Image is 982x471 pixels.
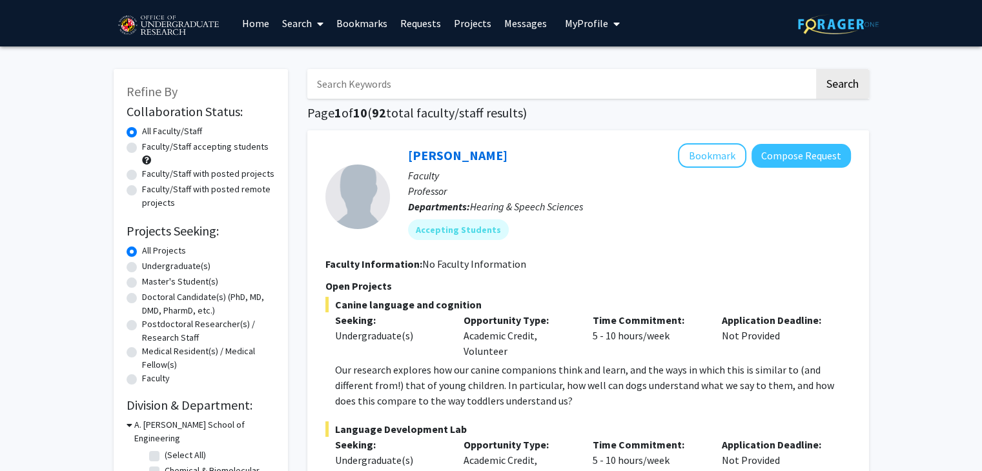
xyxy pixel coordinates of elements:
[408,219,509,240] mat-chip: Accepting Students
[335,312,445,328] p: Seeking:
[325,278,851,294] p: Open Projects
[422,257,526,270] span: No Faculty Information
[335,437,445,452] p: Seeking:
[408,168,851,183] p: Faculty
[752,144,851,168] button: Compose Request to Rochelle Newman
[236,1,276,46] a: Home
[142,244,186,257] label: All Projects
[165,448,206,462] label: (Select All)
[325,257,422,270] b: Faculty Information:
[470,200,583,213] span: Hearing & Speech Sciences
[325,421,851,437] span: Language Development Lab
[127,397,275,413] h2: Division & Department:
[335,328,445,343] div: Undergraduate(s)
[325,297,851,312] span: Canine language and cognition
[127,104,275,119] h2: Collaboration Status:
[127,223,275,239] h2: Projects Seeking:
[798,14,879,34] img: ForagerOne Logo
[142,317,275,345] label: Postdoctoral Researcher(s) / Research Staff
[142,183,275,210] label: Faculty/Staff with posted remote projects
[127,83,178,99] span: Refine By
[464,312,573,328] p: Opportunity Type:
[408,200,470,213] b: Departments:
[816,69,869,99] button: Search
[142,275,218,288] label: Master's Student(s)
[593,312,702,328] p: Time Commitment:
[10,413,55,461] iframe: Chat
[307,105,869,121] h1: Page of ( total faculty/staff results)
[114,10,223,42] img: University of Maryland Logo
[394,1,447,46] a: Requests
[142,125,202,138] label: All Faculty/Staff
[330,1,394,46] a: Bookmarks
[447,1,498,46] a: Projects
[498,1,553,46] a: Messages
[722,312,832,328] p: Application Deadline:
[712,312,841,359] div: Not Provided
[307,69,814,99] input: Search Keywords
[335,452,445,468] div: Undergraduate(s)
[565,17,608,30] span: My Profile
[372,105,386,121] span: 92
[454,312,583,359] div: Academic Credit, Volunteer
[335,362,851,408] p: Our research explores how our canine companions think and learn, and the ways in which this is si...
[142,290,275,317] label: Doctoral Candidate(s) (PhD, MD, DMD, PharmD, etc.)
[408,183,851,199] p: Professor
[134,418,275,445] h3: A. [PERSON_NAME] School of Engineering
[142,345,275,372] label: Medical Resident(s) / Medical Fellow(s)
[142,167,274,181] label: Faculty/Staff with posted projects
[593,437,702,452] p: Time Commitment:
[464,437,573,452] p: Opportunity Type:
[142,372,170,385] label: Faculty
[722,437,832,452] p: Application Deadline:
[276,1,330,46] a: Search
[142,259,210,273] label: Undergraduate(s)
[583,312,712,359] div: 5 - 10 hours/week
[678,143,746,168] button: Add Rochelle Newman to Bookmarks
[334,105,342,121] span: 1
[353,105,367,121] span: 10
[408,147,507,163] a: [PERSON_NAME]
[142,140,269,154] label: Faculty/Staff accepting students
